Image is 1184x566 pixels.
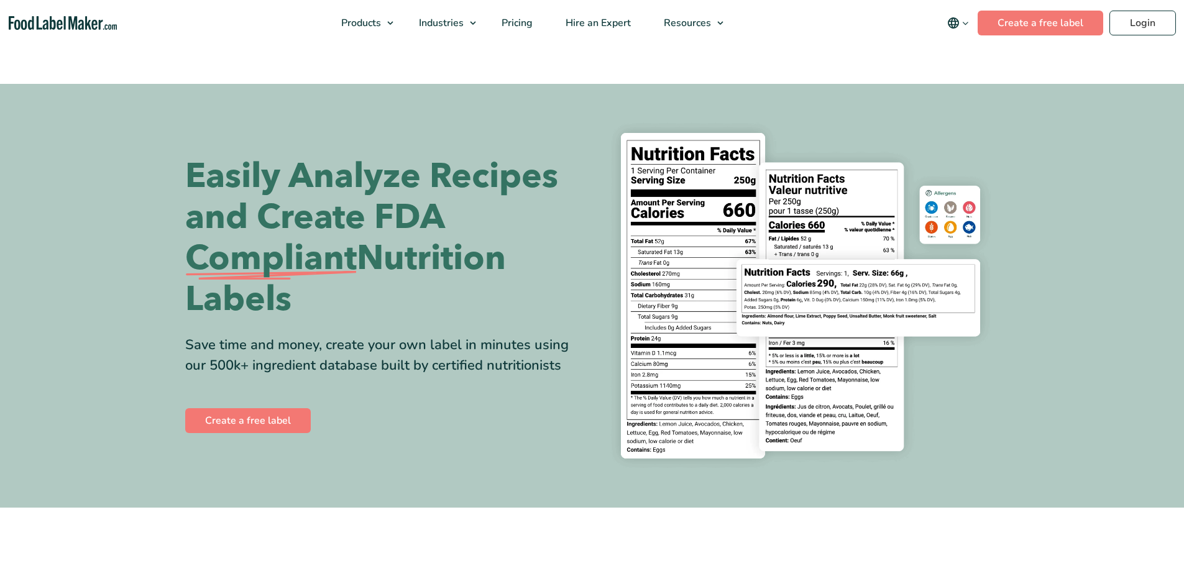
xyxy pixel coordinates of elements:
[562,16,632,30] span: Hire an Expert
[185,156,583,320] h1: Easily Analyze Recipes and Create FDA Nutrition Labels
[978,11,1103,35] a: Create a free label
[1109,11,1176,35] a: Login
[498,16,534,30] span: Pricing
[185,238,357,279] span: Compliant
[415,16,465,30] span: Industries
[185,408,311,433] a: Create a free label
[185,335,583,376] div: Save time and money, create your own label in minutes using our 500k+ ingredient database built b...
[337,16,382,30] span: Products
[660,16,712,30] span: Resources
